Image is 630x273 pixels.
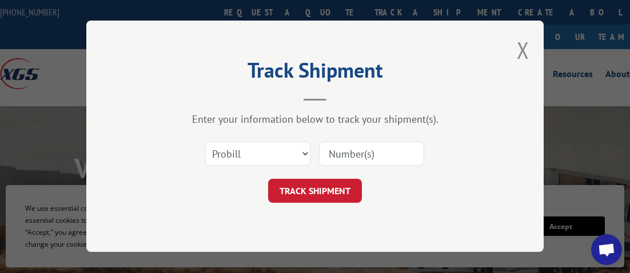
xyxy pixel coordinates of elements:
button: Close modal [517,35,529,65]
input: Number(s) [319,142,424,166]
h2: Track Shipment [143,62,487,84]
div: Enter your information below to track your shipment(s). [143,113,487,126]
button: TRACK SHIPMENT [268,179,362,203]
div: Open chat [591,234,622,265]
